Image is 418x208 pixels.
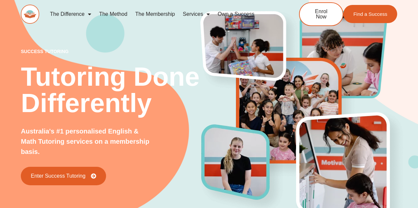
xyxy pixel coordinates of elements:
span: Enrol Now [310,9,333,19]
a: Enrol Now [299,2,343,26]
a: Find a Success [343,5,397,23]
a: Services [179,7,213,22]
p: success tutoring [21,49,201,54]
p: Australia's #1 personalised English & Math Tutoring services on a membership basis. [21,126,153,157]
span: Enter Success Tutoring [31,173,85,179]
a: The Method [95,7,131,22]
h2: Tutoring Done Differently [21,64,201,116]
nav: Menu [46,7,277,22]
a: The Membership [131,7,179,22]
a: Enter Success Tutoring [21,167,106,185]
a: The Difference [46,7,95,22]
span: Find a Success [353,12,387,16]
a: Own a Success [214,7,258,22]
